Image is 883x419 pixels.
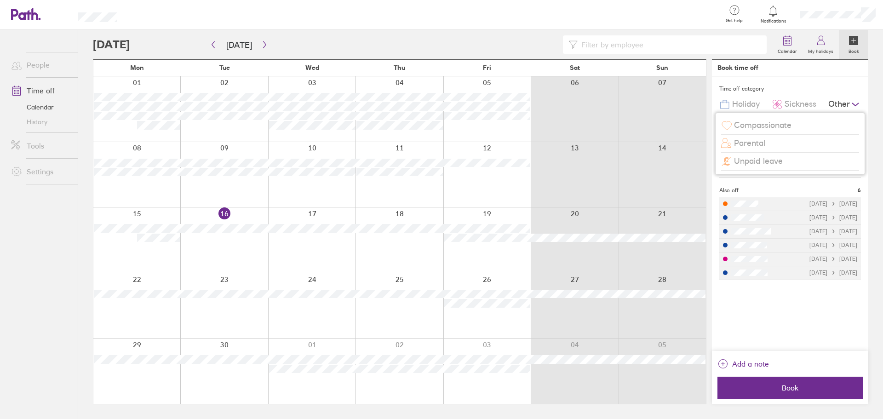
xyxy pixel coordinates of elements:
[719,18,749,23] span: Get help
[219,37,259,52] button: [DATE]
[809,270,857,276] div: [DATE] [DATE]
[803,30,839,59] a: My holidays
[717,377,863,399] button: Book
[809,201,857,207] div: [DATE] [DATE]
[130,64,144,71] span: Mon
[4,100,78,115] a: Calendar
[732,99,760,109] span: Holiday
[809,242,857,248] div: [DATE] [DATE]
[4,81,78,100] a: Time off
[656,64,668,71] span: Sun
[4,56,78,74] a: People
[758,5,788,24] a: Notifications
[483,64,491,71] span: Fri
[758,18,788,24] span: Notifications
[772,46,803,54] label: Calendar
[578,36,761,53] input: Filter by employee
[809,256,857,262] div: [DATE] [DATE]
[717,356,769,371] button: Add a note
[719,82,861,96] div: Time off category
[839,30,868,59] a: Book
[734,156,783,166] span: Unpaid leave
[809,214,857,221] div: [DATE] [DATE]
[305,64,319,71] span: Wed
[219,64,230,71] span: Tue
[858,187,861,194] span: 6
[394,64,405,71] span: Thu
[734,138,765,148] span: Parental
[809,228,857,235] div: [DATE] [DATE]
[4,137,78,155] a: Tools
[734,121,791,130] span: Compassionate
[785,99,816,109] span: Sickness
[719,187,739,194] span: Also off
[4,115,78,129] a: History
[772,30,803,59] a: Calendar
[724,384,856,392] span: Book
[732,356,769,371] span: Add a note
[803,46,839,54] label: My holidays
[4,162,78,181] a: Settings
[717,64,758,71] div: Book time off
[843,46,865,54] label: Book
[828,96,861,113] div: Other
[570,64,580,71] span: Sat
